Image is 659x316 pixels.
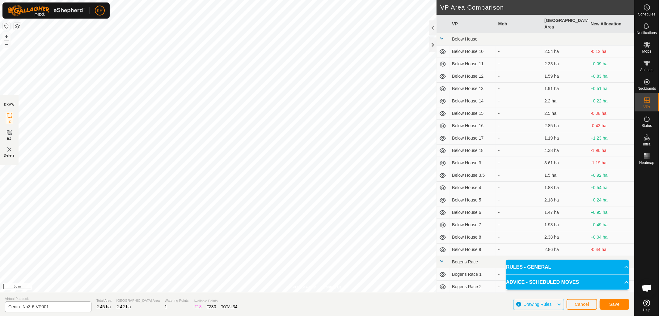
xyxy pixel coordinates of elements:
[542,15,588,33] th: [GEOGRAPHIC_DATA] Area
[293,284,316,290] a: Privacy Policy
[588,95,634,107] td: +0.22 ha
[6,146,13,153] img: VP
[165,304,167,309] span: 1
[96,298,112,303] span: Total Area
[637,31,657,35] span: Notifications
[588,157,634,169] td: -1.19 ha
[638,279,656,297] div: Open chat
[498,197,539,203] div: -
[3,22,10,30] button: Reset Map
[498,271,539,278] div: -
[450,58,496,70] td: Below House 11
[523,302,551,307] span: Drawing Rules
[450,268,496,281] td: Bogens Race 1
[498,234,539,240] div: -
[637,87,656,90] span: Neckbands
[588,244,634,256] td: -0.44 ha
[506,260,629,275] p-accordion-header: RULES - GENERAL
[498,222,539,228] div: -
[14,23,21,30] button: Map Layers
[498,135,539,141] div: -
[588,45,634,58] td: -0.12 ha
[450,15,496,33] th: VP
[450,107,496,120] td: Below House 15
[639,161,654,165] span: Heatmap
[542,244,588,256] td: 2.86 ha
[588,132,634,145] td: +1.23 ha
[542,83,588,95] td: 1.91 ha
[642,50,651,53] span: Mobs
[588,145,634,157] td: -1.96 ha
[498,147,539,154] div: -
[609,302,620,307] span: Save
[506,263,551,271] span: RULES - GENERAL
[542,107,588,120] td: 2.5 ha
[197,304,202,309] span: 18
[588,15,634,33] th: New Allocation
[450,157,496,169] td: Below House 3
[588,219,634,231] td: +0.49 ha
[542,145,588,157] td: 4.38 ha
[4,102,15,107] div: DRAW
[542,219,588,231] td: 1.93 ha
[567,299,597,310] button: Cancel
[3,32,10,40] button: +
[5,296,91,301] span: Virtual Paddock
[542,58,588,70] td: 2.33 ha
[600,299,629,310] button: Save
[450,169,496,182] td: Below House 3.5
[3,41,10,48] button: –
[498,184,539,191] div: -
[450,132,496,145] td: Below House 17
[498,160,539,166] div: -
[542,132,588,145] td: 1.19 ha
[496,15,542,33] th: Mob
[506,279,579,286] span: ADVICE - SCHEDULED MOVES
[640,68,653,72] span: Animals
[643,142,650,146] span: Infra
[450,45,496,58] td: Below House 10
[233,304,238,309] span: 34
[542,182,588,194] td: 1.88 ha
[8,119,11,124] span: IZ
[542,45,588,58] td: 2.54 ha
[116,298,160,303] span: [GEOGRAPHIC_DATA] Area
[450,70,496,83] td: Below House 12
[96,304,111,309] span: 2.45 ha
[498,246,539,253] div: -
[498,284,539,290] div: -
[542,169,588,182] td: 1.5 ha
[498,98,539,104] div: -
[450,244,496,256] td: Below House 9
[638,12,655,16] span: Schedules
[506,275,629,290] p-accordion-header: ADVICE - SCHEDULED MOVES
[542,157,588,169] td: 3.61 ha
[498,123,539,129] div: -
[498,110,539,117] div: -
[588,58,634,70] td: +0.09 ha
[588,70,634,83] td: +0.83 ha
[7,136,12,141] span: EZ
[450,95,496,107] td: Below House 14
[542,120,588,132] td: 2.85 ha
[450,219,496,231] td: Below House 7
[440,4,634,11] h2: VP Area Comparison
[588,169,634,182] td: +0.92 ha
[588,107,634,120] td: -0.08 ha
[193,304,201,310] div: IZ
[498,73,539,80] div: -
[450,83,496,95] td: Below House 13
[588,231,634,244] td: +0.04 ha
[498,209,539,216] div: -
[542,206,588,219] td: 1.47 ha
[165,298,188,303] span: Watering Points
[323,284,341,290] a: Contact Us
[643,105,650,109] span: VPs
[575,302,589,307] span: Cancel
[542,70,588,83] td: 1.59 ha
[452,37,478,41] span: Below House
[635,297,659,314] a: Help
[97,7,103,14] span: KR
[452,259,478,264] span: Bogens Race
[588,206,634,219] td: +0.95 ha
